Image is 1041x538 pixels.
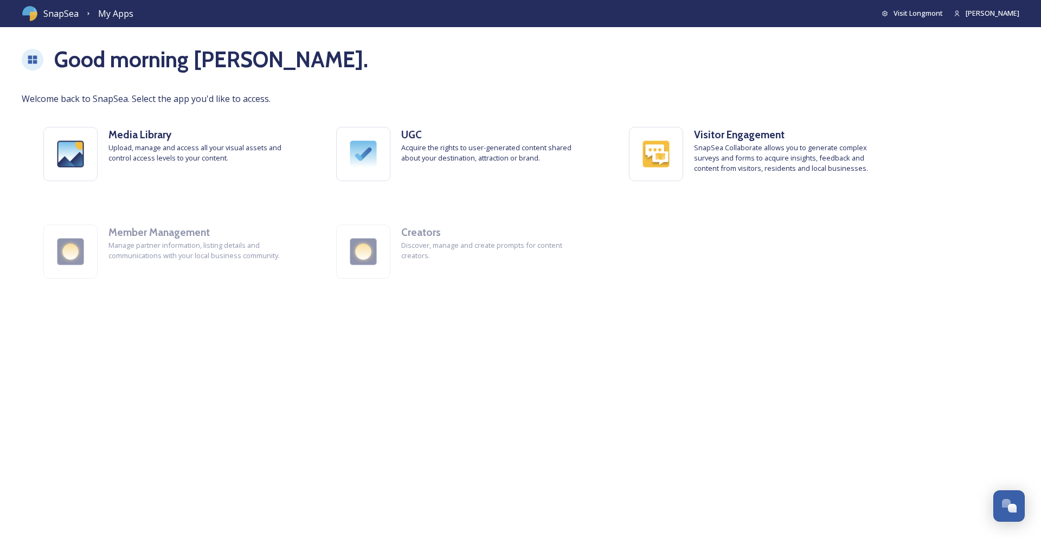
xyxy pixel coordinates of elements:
a: Visitor EngagementSnapSea Collaborate allows you to generate complex surveys and forms to acquire... [607,105,900,203]
span: Welcome back to SnapSea. Select the app you'd like to access. [22,92,1019,105]
span: SnapSea [43,7,79,20]
a: Member ManagementManage partner information, listing details and communications with your local b... [22,203,314,300]
img: snapsea-logo.png [22,5,38,22]
a: My Apps [98,7,133,21]
a: UGCAcquire the rights to user-generated content shared about your destination, attraction or brand. [314,105,607,203]
img: collaborate.png [629,127,683,181]
strong: Visitor Engagement [694,128,785,141]
span: Manage partner information, listing details and communications with your local business community. [108,240,293,261]
img: partners.png [44,225,97,278]
span: Visit Longmont [894,8,943,18]
a: [PERSON_NAME] [943,8,1019,18]
strong: Media Library [108,128,171,141]
span: Discover, manage and create prompts for content creators. [401,240,586,261]
span: SnapSea Collaborate allows you to generate complex surveys and forms to acquire insights, feedbac... [694,143,878,174]
strong: UGC [401,128,422,141]
img: ugc.png [337,127,390,181]
strong: Member Management [108,226,210,239]
img: media-library.png [44,127,97,181]
strong: Creators [401,226,441,239]
a: Media LibraryUpload, manage and access all your visual assets and control access levels to your c... [22,105,314,203]
span: My Apps [98,8,133,20]
h1: Good morning [PERSON_NAME] . [54,43,368,76]
button: Open Chat [993,490,1025,522]
a: Visit Longmont [882,8,943,18]
a: CreatorsDiscover, manage and create prompts for content creators. [314,203,607,300]
span: Upload, manage and access all your visual assets and control access levels to your content. [108,143,293,163]
img: partners.png [337,225,390,278]
span: [PERSON_NAME] [966,8,1019,18]
span: Acquire the rights to user-generated content shared about your destination, attraction or brand. [401,143,586,163]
